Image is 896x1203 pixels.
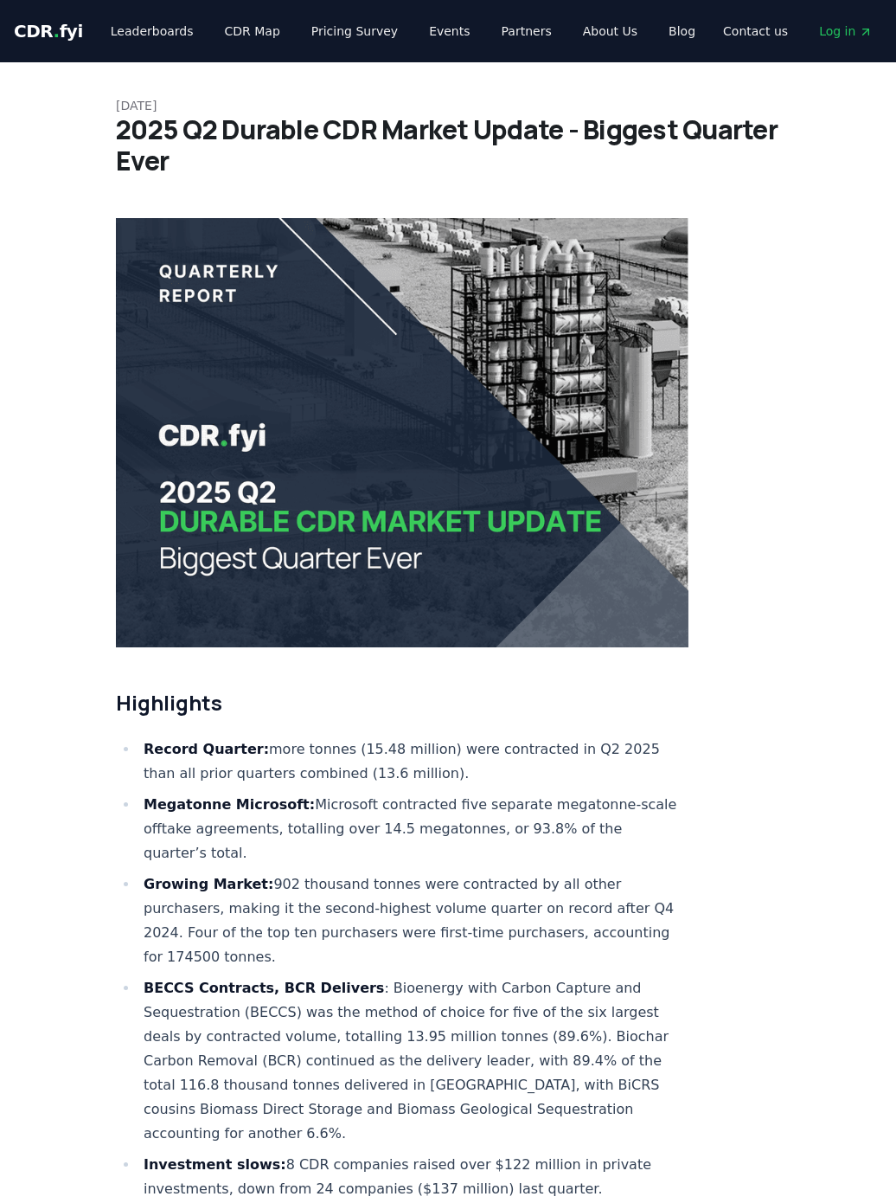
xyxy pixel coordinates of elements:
[138,1153,688,1201] li: 8 CDR companies raised over $122 million in private investments, down from 24 companies ($137 mil...
[116,114,780,177] h1: 2025 Q2 Durable CDR Market Update - Biggest Quarter Ever
[97,16,709,47] nav: Main
[14,19,83,43] a: CDR.fyi
[415,16,483,47] a: Events
[488,16,566,47] a: Partners
[54,21,60,42] span: .
[138,976,688,1146] li: : Bioenergy with Carbon Capture and Sequestration (BECCS) was the method of choice for five of th...
[655,16,709,47] a: Blog
[116,689,688,717] h2: Highlights
[144,741,269,757] strong: Record Quarter:
[14,21,83,42] span: CDR fyi
[144,876,273,892] strong: Growing Market:
[138,793,688,865] li: Microsoft contracted five separate megatonne-scale offtake agreements, totalling over 14.5 megato...
[144,1156,286,1173] strong: Investment slows:
[298,16,412,47] a: Pricing Survey
[709,16,886,47] nav: Main
[569,16,651,47] a: About Us
[144,796,315,813] strong: Megatonne Microsoft:
[116,218,688,647] img: blog post image
[819,23,873,40] span: Log in
[116,97,780,114] p: [DATE]
[97,16,208,47] a: Leaderboards
[805,16,886,47] a: Log in
[709,16,802,47] a: Contact us
[138,737,688,786] li: more tonnes (15.48 million) were contracted in Q2 2025 than all prior quarters combined (13.6 mil...
[211,16,294,47] a: CDR Map
[144,980,384,996] strong: BECCS Contracts, BCR Delivers
[138,872,688,969] li: 902 thousand tonnes were contracted by all other purchasers, making it the second-highest volume ...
